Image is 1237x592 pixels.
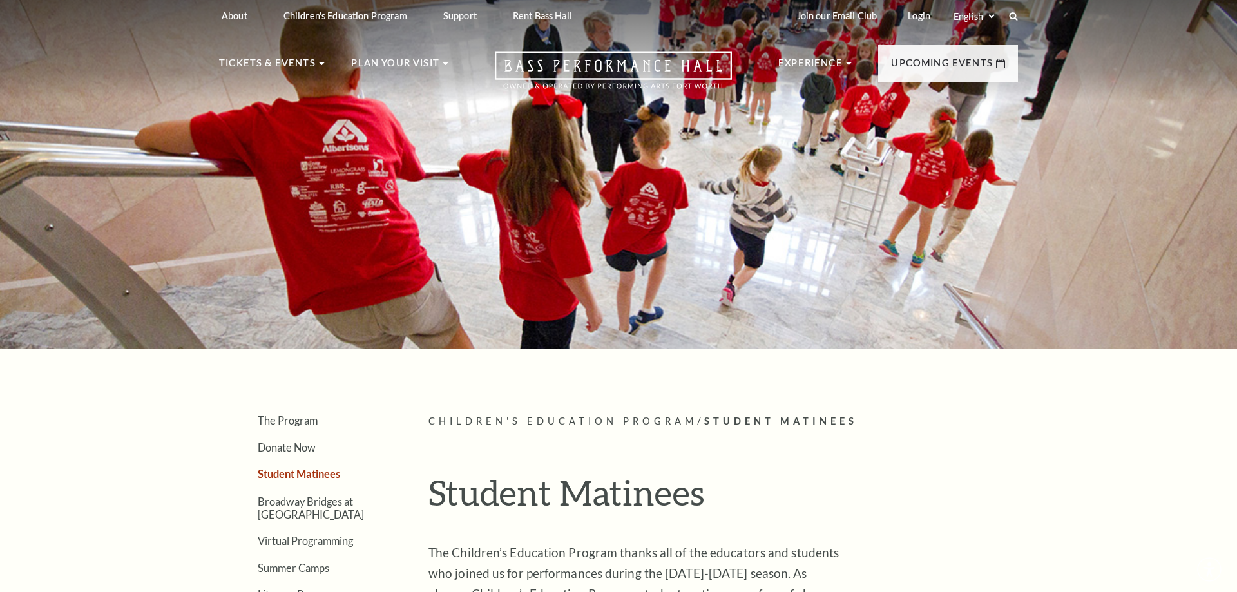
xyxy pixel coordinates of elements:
p: / [428,414,1018,430]
select: Select: [951,10,997,23]
p: Children's Education Program [283,10,407,21]
p: Experience [778,55,843,79]
a: The Program [258,414,318,426]
a: Summer Camps [258,562,329,574]
a: Student Matinees [258,468,340,480]
p: Rent Bass Hall [513,10,572,21]
p: Support [443,10,477,21]
p: Upcoming Events [891,55,993,79]
p: Tickets & Events [219,55,316,79]
h1: Student Matinees [428,472,1018,524]
span: Student Matinees [704,415,858,426]
a: Broadway Bridges at [GEOGRAPHIC_DATA] [258,495,364,520]
span: Children's Education Program [428,415,697,426]
a: Donate Now [258,441,316,454]
a: Virtual Programming [258,535,353,547]
p: About [222,10,247,21]
p: Plan Your Visit [351,55,439,79]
